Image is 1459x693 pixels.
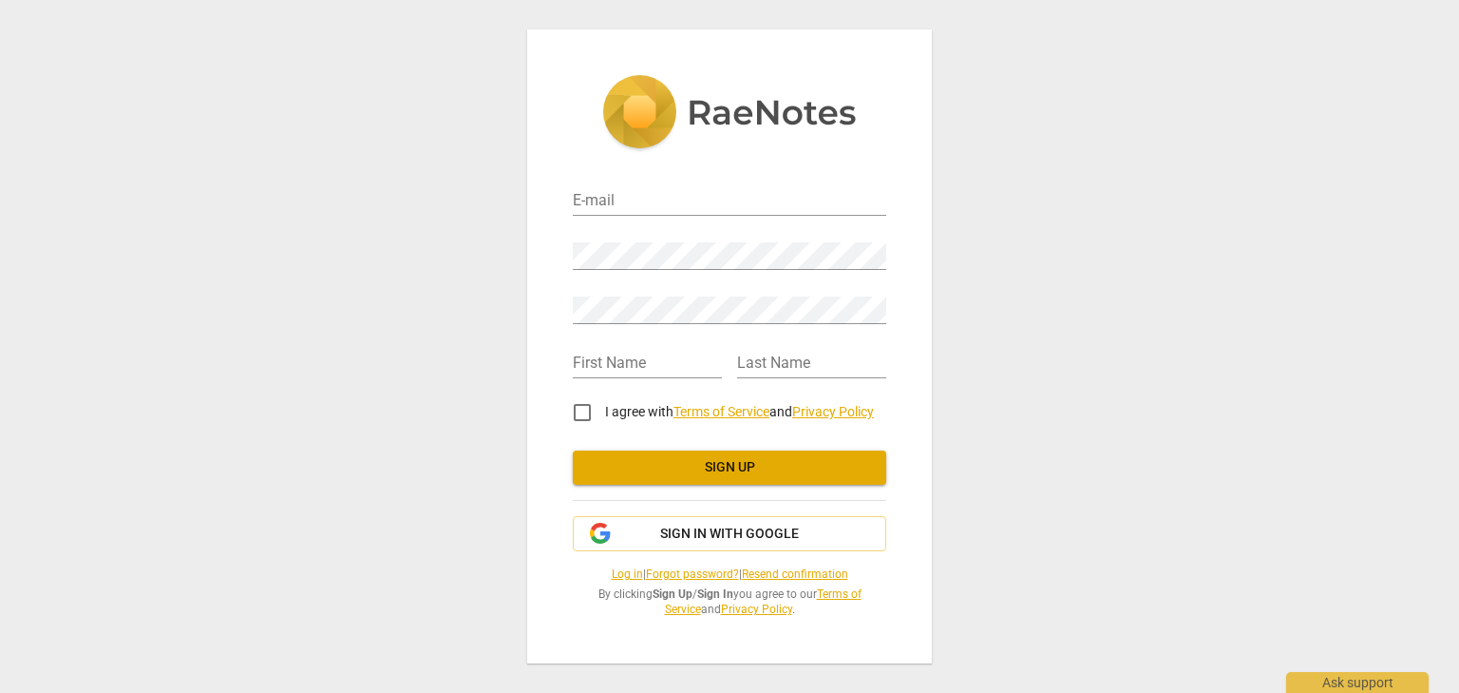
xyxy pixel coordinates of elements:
a: Privacy Policy [792,404,874,419]
a: Resend confirmation [742,568,848,581]
div: Ask support [1286,672,1429,693]
span: Sign up [588,458,871,477]
button: Sign in with Google [573,516,886,552]
b: Sign In [697,587,733,601]
span: By clicking / you agree to our and . [573,587,886,618]
a: Terms of Service [673,404,769,419]
span: | | [573,567,886,583]
span: I agree with and [605,404,874,419]
img: 5ac2273c67554f335776073100b6d88f.svg [602,75,857,153]
a: Privacy Policy [721,603,792,616]
a: Terms of Service [665,587,862,617]
b: Sign Up [653,587,692,601]
a: Log in [612,568,643,581]
button: Sign up [573,451,886,485]
a: Forgot password? [646,568,739,581]
span: Sign in with Google [660,525,799,544]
